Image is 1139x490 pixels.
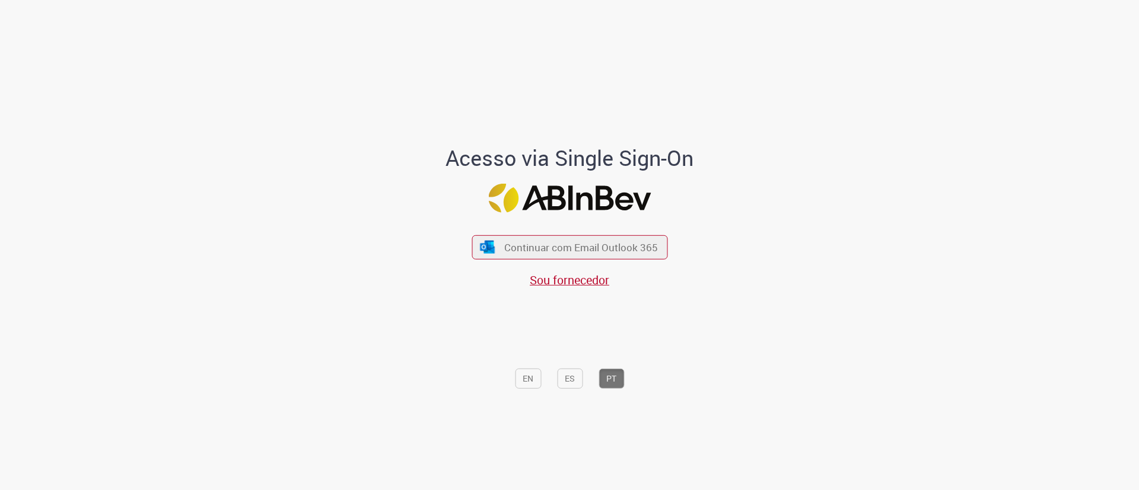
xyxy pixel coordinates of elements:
img: ícone Azure/Microsoft 360 [479,241,496,253]
h1: Acesso via Single Sign-On [405,146,734,170]
img: Logo ABInBev [488,184,651,213]
button: ícone Azure/Microsoft 360 Continuar com Email Outlook 365 [472,235,667,260]
span: Continuar com Email Outlook 365 [504,241,658,254]
button: ES [557,369,583,389]
button: EN [515,369,541,389]
a: Sou fornecedor [530,272,609,288]
button: PT [599,369,624,389]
